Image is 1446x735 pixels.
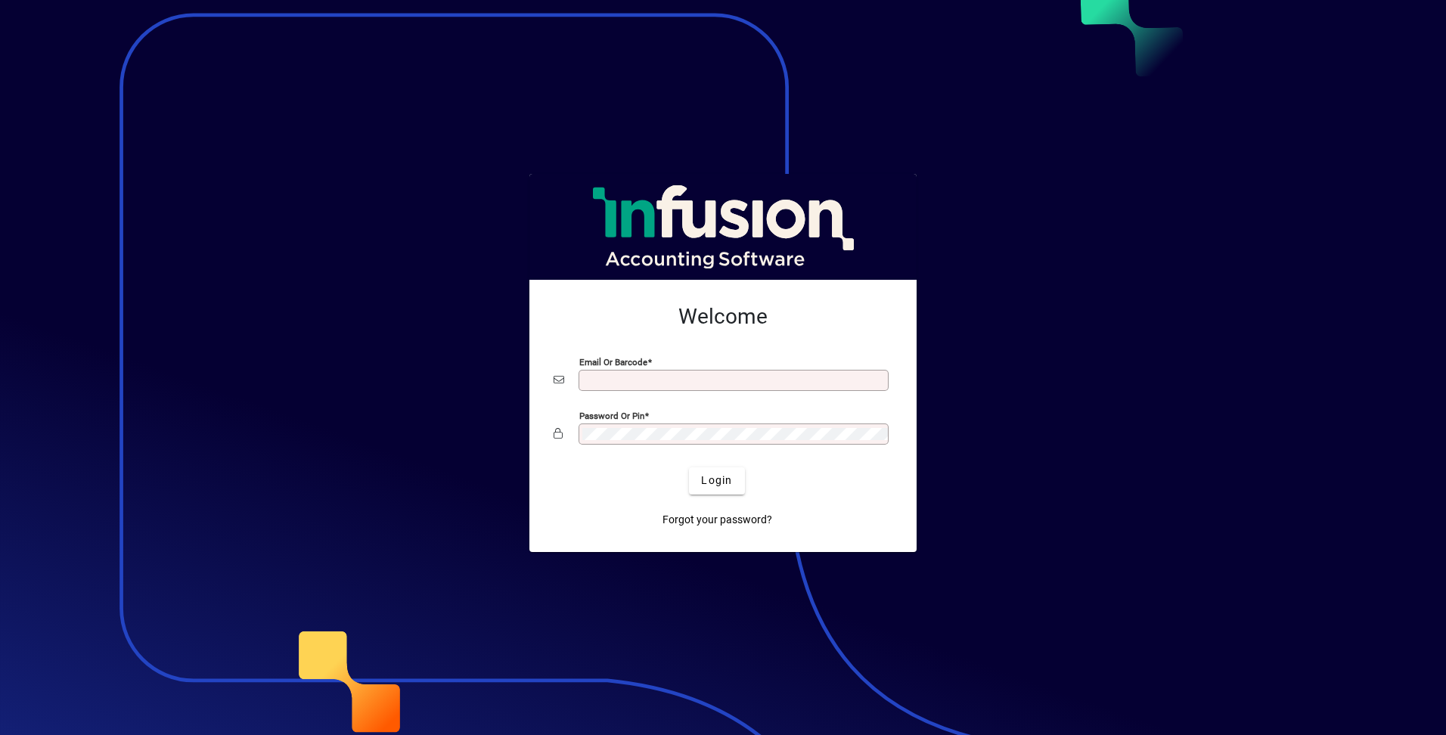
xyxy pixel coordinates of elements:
button: Login [689,467,744,495]
span: Login [701,473,732,488]
mat-label: Password or Pin [579,410,644,420]
h2: Welcome [554,304,892,330]
a: Forgot your password? [656,507,778,534]
span: Forgot your password? [662,512,772,528]
mat-label: Email or Barcode [579,356,647,367]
